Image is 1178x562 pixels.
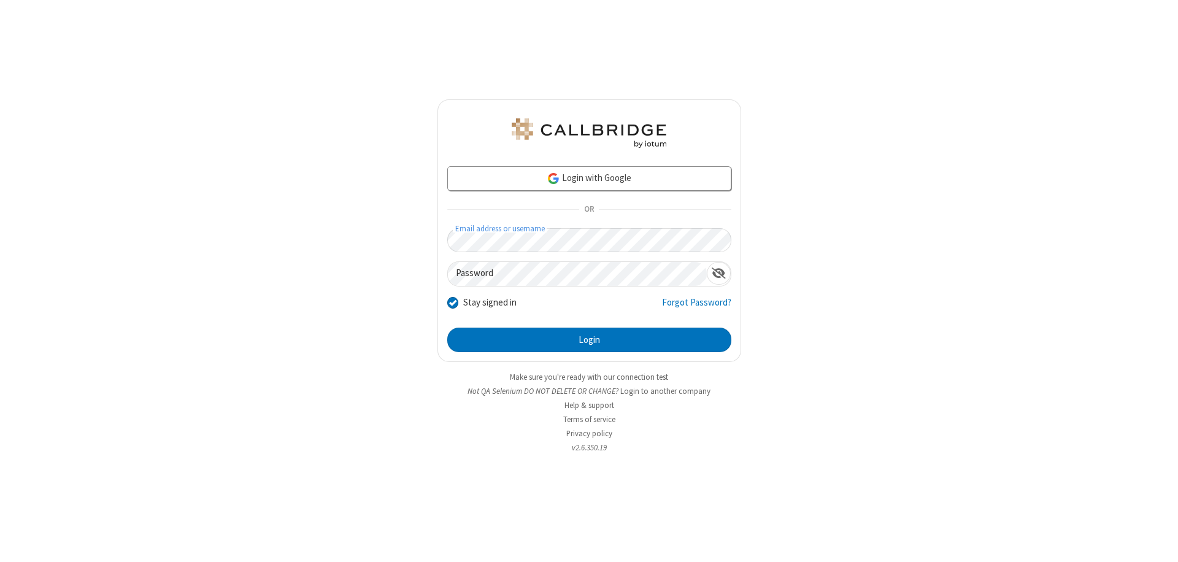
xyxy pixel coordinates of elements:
a: Help & support [564,400,614,410]
li: Not QA Selenium DO NOT DELETE OR CHANGE? [437,385,741,397]
button: Login to another company [620,385,710,397]
a: Privacy policy [566,428,612,439]
li: v2.6.350.19 [437,442,741,453]
a: Login with Google [447,166,731,191]
label: Stay signed in [463,296,517,310]
span: OR [579,201,599,218]
img: google-icon.png [547,172,560,185]
a: Make sure you're ready with our connection test [510,372,668,382]
a: Forgot Password? [662,296,731,319]
input: Password [448,262,707,286]
button: Login [447,328,731,352]
img: QA Selenium DO NOT DELETE OR CHANGE [509,118,669,148]
a: Terms of service [563,414,615,425]
input: Email address or username [447,228,731,252]
div: Show password [707,262,731,285]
